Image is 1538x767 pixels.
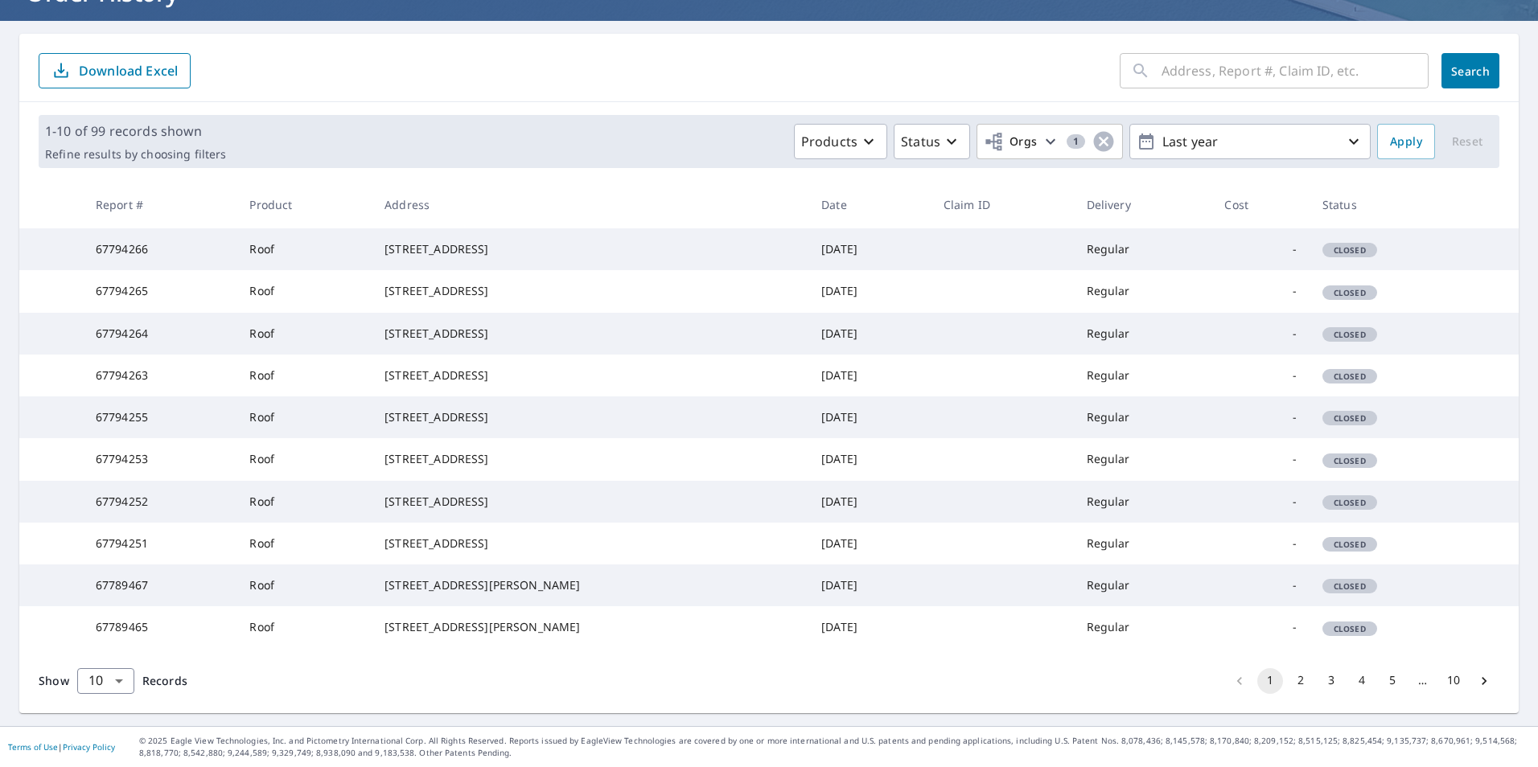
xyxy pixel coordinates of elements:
[83,606,237,648] td: 67789465
[1211,270,1309,312] td: -
[1324,329,1376,340] span: Closed
[77,658,134,703] div: 10
[1211,564,1309,606] td: -
[808,313,931,355] td: [DATE]
[1074,438,1212,480] td: Regular
[1324,497,1376,508] span: Closed
[63,741,115,753] a: Privacy Policy
[83,181,237,228] th: Report #
[894,124,970,159] button: Status
[236,313,372,355] td: Roof
[1211,355,1309,396] td: -
[1211,481,1309,523] td: -
[1377,124,1435,159] button: Apply
[77,668,134,694] div: Show 10 records
[1324,455,1376,466] span: Closed
[139,735,1530,759] p: © 2025 Eagle View Technologies, Inc. and Pictometry International Corp. All Rights Reserved. Repo...
[1324,244,1376,256] span: Closed
[1380,668,1405,694] button: Go to page 5
[384,326,796,342] div: [STREET_ADDRESS]
[236,270,372,312] td: Roof
[1162,48,1429,93] input: Address, Report #, Claim ID, etc.
[83,523,237,564] td: 67794251
[808,523,931,564] td: [DATE]
[8,741,58,753] a: Terms of Use
[1211,181,1309,228] th: Cost
[1156,128,1344,156] p: Last year
[384,367,796,383] div: [STREET_ADDRESS]
[1324,580,1376,592] span: Closed
[236,228,372,270] td: Roof
[1310,181,1468,228] th: Status
[1324,539,1376,550] span: Closed
[83,313,237,355] td: 67794264
[1211,606,1309,648] td: -
[1324,371,1376,382] span: Closed
[236,355,372,396] td: Roof
[1074,564,1212,606] td: Regular
[1288,668,1314,694] button: Go to page 2
[1441,53,1499,88] button: Search
[808,481,931,523] td: [DATE]
[1211,228,1309,270] td: -
[1074,523,1212,564] td: Regular
[808,606,931,648] td: [DATE]
[236,181,372,228] th: Product
[1324,412,1376,424] span: Closed
[384,494,796,510] div: [STREET_ADDRESS]
[236,564,372,606] td: Roof
[1211,523,1309,564] td: -
[1324,287,1376,298] span: Closed
[83,564,237,606] td: 67789467
[8,742,115,752] p: |
[384,451,796,467] div: [STREET_ADDRESS]
[372,181,808,228] th: Address
[83,438,237,480] td: 67794253
[1410,672,1436,688] div: …
[1129,124,1371,159] button: Last year
[236,481,372,523] td: Roof
[83,228,237,270] td: 67794266
[808,396,931,438] td: [DATE]
[236,396,372,438] td: Roof
[1074,606,1212,648] td: Regular
[45,121,226,141] p: 1-10 of 99 records shown
[984,132,1038,152] span: Orgs
[236,523,372,564] td: Roof
[901,132,940,151] p: Status
[808,181,931,228] th: Date
[1349,668,1375,694] button: Go to page 4
[236,438,372,480] td: Roof
[45,147,226,162] p: Refine results by choosing filters
[142,673,187,688] span: Records
[808,438,931,480] td: [DATE]
[83,396,237,438] td: 67794255
[1074,355,1212,396] td: Regular
[808,228,931,270] td: [DATE]
[384,535,796,552] div: [STREET_ADDRESS]
[39,673,69,688] span: Show
[83,270,237,312] td: 67794265
[1454,64,1487,79] span: Search
[808,270,931,312] td: [DATE]
[39,53,191,88] button: Download Excel
[1074,396,1212,438] td: Regular
[931,181,1074,228] th: Claim ID
[384,409,796,425] div: [STREET_ADDRESS]
[83,355,237,396] td: 67794263
[808,564,931,606] td: [DATE]
[1067,136,1085,147] span: 1
[808,355,931,396] td: [DATE]
[1074,270,1212,312] td: Regular
[1390,132,1422,152] span: Apply
[1074,228,1212,270] td: Regular
[384,577,796,593] div: [STREET_ADDRESS][PERSON_NAME]
[1211,438,1309,480] td: -
[384,619,796,635] div: [STREET_ADDRESS][PERSON_NAME]
[1074,313,1212,355] td: Regular
[1074,181,1212,228] th: Delivery
[1257,668,1283,694] button: page 1
[1441,668,1466,694] button: Go to page 10
[1471,668,1497,694] button: Go to next page
[1074,481,1212,523] td: Regular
